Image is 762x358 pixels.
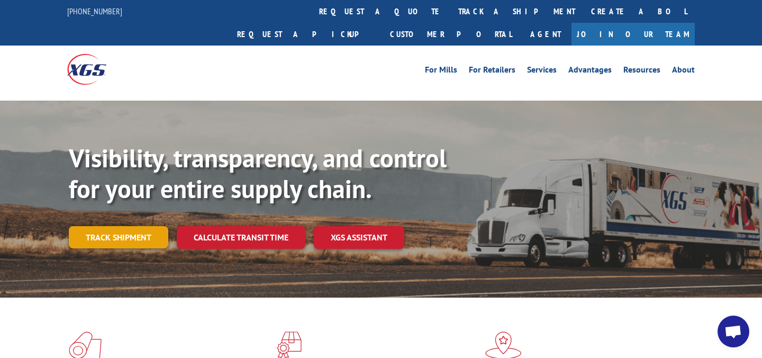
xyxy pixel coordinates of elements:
[623,66,660,77] a: Resources
[229,23,382,46] a: Request a pickup
[527,66,557,77] a: Services
[520,23,571,46] a: Agent
[67,6,122,16] a: [PHONE_NUMBER]
[469,66,515,77] a: For Retailers
[718,316,749,347] div: Open chat
[69,141,447,205] b: Visibility, transparency, and control for your entire supply chain.
[568,66,612,77] a: Advantages
[425,66,457,77] a: For Mills
[177,226,305,249] a: Calculate transit time
[382,23,520,46] a: Customer Portal
[571,23,695,46] a: Join Our Team
[69,226,168,248] a: Track shipment
[314,226,404,249] a: XGS ASSISTANT
[672,66,695,77] a: About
